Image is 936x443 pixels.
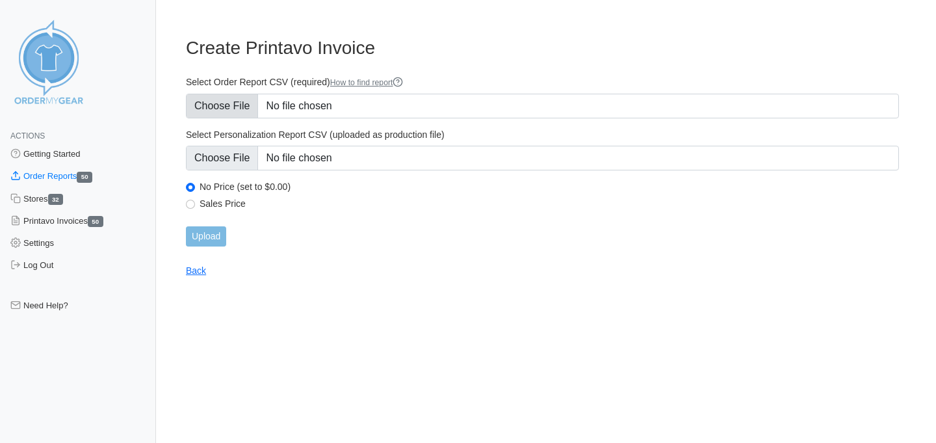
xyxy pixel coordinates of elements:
[10,131,45,141] span: Actions
[48,194,64,205] span: 32
[186,129,899,141] label: Select Personalization Report CSV (uploaded as production file)
[186,76,899,88] label: Select Order Report CSV (required)
[77,172,92,183] span: 50
[186,265,206,276] a: Back
[200,181,899,193] label: No Price (set to $0.00)
[186,226,226,247] input: Upload
[200,198,899,209] label: Sales Price
[88,216,103,227] span: 50
[330,78,404,87] a: How to find report
[186,37,899,59] h3: Create Printavo Invoice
